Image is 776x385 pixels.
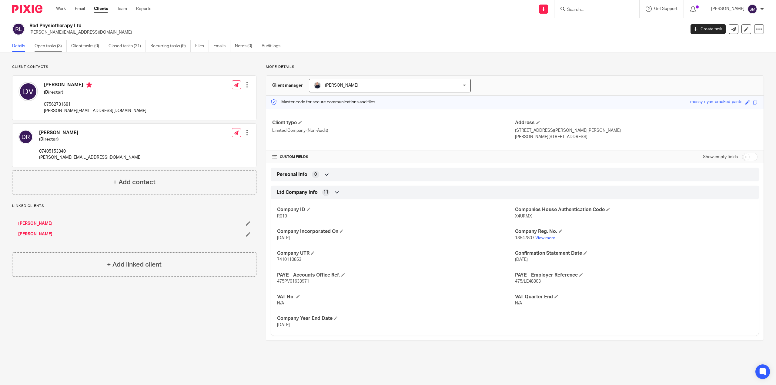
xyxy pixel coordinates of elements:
[18,130,33,144] img: svg%3E
[12,204,256,208] p: Linked clients
[44,108,146,114] p: [PERSON_NAME][EMAIL_ADDRESS][DOMAIN_NAME]
[515,134,758,140] p: [PERSON_NAME][STREET_ADDRESS]
[277,272,515,278] h4: PAYE - Accounts Office Ref.
[44,101,146,108] p: 07562731681
[277,171,307,178] span: Personal Info
[109,40,146,52] a: Closed tasks (21)
[12,5,42,13] img: Pixie
[272,154,515,159] h4: CUSTOM FIELDS
[39,154,142,161] p: [PERSON_NAME][EMAIL_ADDRESS][DOMAIN_NAME]
[277,214,287,218] span: R019
[515,207,753,213] h4: Companies House Authentication Code
[515,120,758,126] h4: Address
[44,82,146,89] h4: [PERSON_NAME]
[39,148,142,154] p: 07405153340
[195,40,209,52] a: Files
[277,236,290,240] span: [DATE]
[86,82,92,88] i: Primary
[75,6,85,12] a: Email
[44,89,146,95] h5: (Director)
[12,40,30,52] a: Details
[266,65,764,69] p: More details
[325,83,358,88] span: [PERSON_NAME]
[277,315,515,322] h4: Company Year End Date
[94,6,108,12] a: Clients
[71,40,104,52] a: Client tasks (0)
[272,128,515,134] p: Limited Company (Non-Audit)
[515,228,753,235] h4: Company Reg. No.
[535,236,555,240] a: View more
[515,301,522,305] span: N/A
[748,4,757,14] img: svg%3E
[35,40,67,52] a: Open tasks (3)
[690,99,742,106] div: messy-cyan-cracked-pants
[277,189,318,196] span: Ltd Company Info
[29,23,551,29] h2: Red Physiotherapy Ltd
[711,6,744,12] p: [PERSON_NAME]
[235,40,257,52] a: Notes (0)
[272,82,303,88] h3: Client manager
[515,128,758,134] p: [STREET_ADDRESS][PERSON_NAME][PERSON_NAME]
[277,279,309,284] span: 475PV01633971
[515,294,753,300] h4: VAT Quarter End
[136,6,151,12] a: Reports
[277,294,515,300] h4: VAT No.
[271,99,375,105] p: Master code for secure communications and files
[277,323,290,327] span: [DATE]
[277,250,515,257] h4: Company UTR
[515,272,753,278] h4: PAYE - Employer Reference
[39,130,142,136] h4: [PERSON_NAME]
[18,82,38,101] img: svg%3E
[277,301,284,305] span: N/A
[515,214,532,218] span: X4URMX
[277,207,515,213] h4: Company ID
[18,231,52,237] a: [PERSON_NAME]
[213,40,230,52] a: Emails
[107,260,162,269] h4: + Add linked client
[262,40,285,52] a: Audit logs
[515,257,528,262] span: [DATE]
[277,257,301,262] span: 7410110853
[150,40,191,52] a: Recurring tasks (9)
[515,250,753,257] h4: Confirmation Statement Date
[703,154,738,160] label: Show empty fields
[277,228,515,235] h4: Company Incorporated On
[314,171,317,178] span: 0
[691,24,726,34] a: Create task
[39,136,142,142] h5: (Director)
[113,178,156,187] h4: + Add contact
[117,6,127,12] a: Team
[29,29,681,35] p: [PERSON_NAME][EMAIL_ADDRESS][DOMAIN_NAME]
[314,82,321,89] img: IMG_8745-0021-copy.jpg
[56,6,66,12] a: Work
[18,221,52,227] a: [PERSON_NAME]
[515,279,541,284] span: 475/LE48303
[567,7,621,13] input: Search
[515,236,534,240] span: 13547807
[272,120,515,126] h4: Client type
[12,23,25,35] img: svg%3E
[323,189,328,195] span: 11
[654,7,677,11] span: Get Support
[12,65,256,69] p: Client contacts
